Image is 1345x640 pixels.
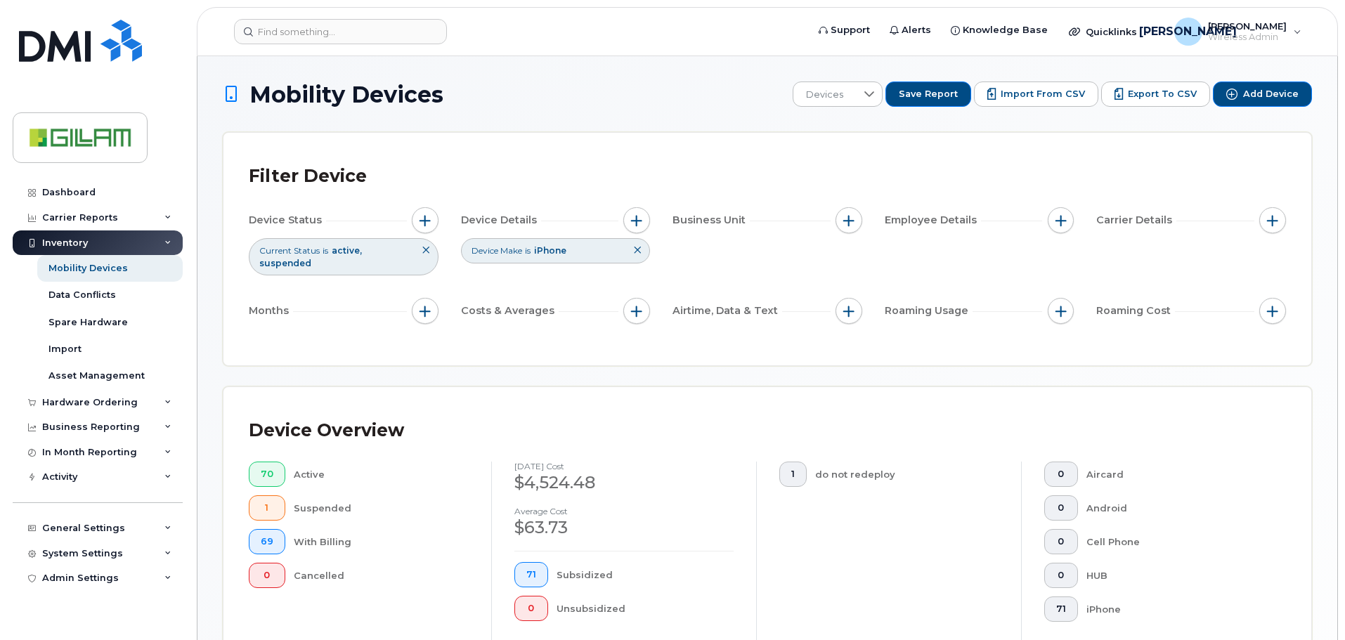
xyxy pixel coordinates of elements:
[323,244,328,256] span: is
[514,507,734,516] h4: Average cost
[332,245,362,256] span: active
[261,536,273,547] span: 69
[249,303,293,318] span: Months
[261,502,273,514] span: 1
[525,244,531,256] span: is
[1243,88,1299,100] span: Add Device
[1056,570,1066,581] span: 0
[534,245,566,256] span: iPhone
[294,563,469,588] div: Cancelled
[1101,81,1210,107] button: Export to CSV
[526,603,536,614] span: 0
[249,412,404,449] div: Device Overview
[249,213,326,228] span: Device Status
[249,495,285,521] button: 1
[885,81,971,107] button: Save Report
[793,82,856,107] span: Devices
[779,462,807,487] button: 1
[1213,81,1312,107] button: Add Device
[1044,529,1078,554] button: 0
[672,213,750,228] span: Business Unit
[1096,303,1175,318] span: Roaming Cost
[1044,563,1078,588] button: 0
[557,562,734,587] div: Subsidized
[1086,563,1264,588] div: HUB
[249,158,367,195] div: Filter Device
[1001,88,1085,100] span: Import from CSV
[261,469,273,480] span: 70
[261,570,273,581] span: 0
[249,462,285,487] button: 70
[461,213,541,228] span: Device Details
[461,303,559,318] span: Costs & Averages
[249,529,285,554] button: 69
[899,88,958,100] span: Save Report
[514,516,734,540] div: $63.73
[557,596,734,621] div: Unsubsidized
[249,563,285,588] button: 0
[1086,596,1264,622] div: iPhone
[294,495,469,521] div: Suspended
[1056,536,1066,547] span: 0
[1056,502,1066,514] span: 0
[1128,88,1197,100] span: Export to CSV
[974,81,1098,107] button: Import from CSV
[1096,213,1176,228] span: Carrier Details
[259,244,320,256] span: Current Status
[526,569,536,580] span: 71
[514,596,548,621] button: 0
[1056,469,1066,480] span: 0
[514,471,734,495] div: $4,524.48
[1044,596,1078,622] button: 71
[472,244,522,256] span: Device Make
[514,462,734,471] h4: [DATE] cost
[514,562,548,587] button: 71
[1044,462,1078,487] button: 0
[294,529,469,554] div: With Billing
[1086,462,1264,487] div: Aircard
[885,303,973,318] span: Roaming Usage
[672,303,782,318] span: Airtime, Data & Text
[1056,603,1066,615] span: 71
[249,82,443,107] span: Mobility Devices
[815,462,999,487] div: do not redeploy
[885,213,981,228] span: Employee Details
[1044,495,1078,521] button: 0
[791,469,795,480] span: 1
[259,258,311,268] span: suspended
[1086,529,1264,554] div: Cell Phone
[1086,495,1264,521] div: Android
[294,462,469,487] div: Active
